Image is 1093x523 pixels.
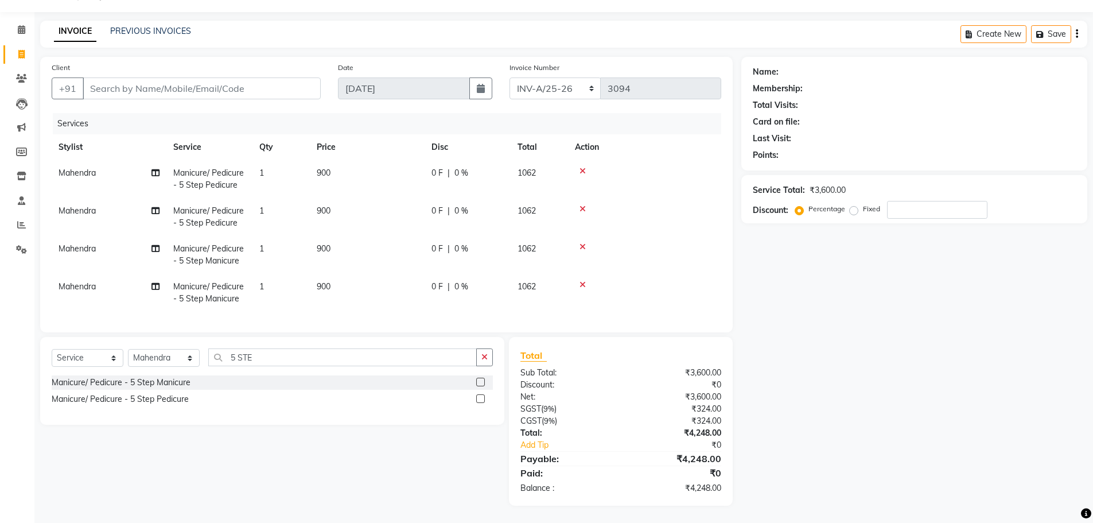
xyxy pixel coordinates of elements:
th: Qty [252,134,310,160]
div: ₹4,248.00 [621,427,730,439]
div: ( ) [512,403,621,415]
span: CGST [520,416,542,426]
div: Discount: [512,379,621,391]
label: Client [52,63,70,73]
div: ₹4,248.00 [621,452,730,466]
span: Mahendra [59,168,96,178]
span: 0 % [454,167,468,179]
span: 1 [259,281,264,292]
div: ₹0 [621,466,730,480]
span: 0 % [454,205,468,217]
span: Total [520,350,547,362]
span: 1062 [518,206,536,216]
a: INVOICE [54,21,96,42]
span: 1 [259,243,264,254]
button: +91 [52,78,84,99]
div: ₹0 [639,439,730,451]
div: Balance : [512,482,621,494]
div: Manicure/ Pedicure - 5 Step Manicure [52,377,190,389]
th: Action [568,134,721,160]
span: 1 [259,168,264,178]
div: Manicure/ Pedicure - 5 Step Pedicure [52,393,189,405]
div: ₹0 [621,379,730,391]
span: | [448,243,450,255]
span: Mahendra [59,243,96,254]
div: Service Total: [753,184,805,196]
div: ₹324.00 [621,415,730,427]
span: 0 F [431,243,443,255]
label: Percentage [808,204,845,214]
span: 9% [544,416,555,425]
th: Service [166,134,252,160]
div: ₹3,600.00 [621,391,730,403]
div: ₹3,600.00 [810,184,846,196]
span: Manicure/ Pedicure - 5 Step Manicure [173,281,244,304]
input: Search by Name/Mobile/Email/Code [83,78,321,99]
span: 1062 [518,281,536,292]
div: Membership: [753,83,803,95]
span: 900 [317,243,330,254]
span: | [448,205,450,217]
th: Disc [425,134,511,160]
span: Mahendra [59,206,96,216]
span: | [448,167,450,179]
div: ₹3,600.00 [621,367,730,379]
span: 1062 [518,243,536,254]
div: Payable: [512,452,621,466]
div: ₹324.00 [621,403,730,415]
span: SGST [520,404,541,414]
span: Manicure/ Pedicure - 5 Step Manicure [173,243,244,266]
label: Date [338,63,353,73]
div: Name: [753,66,779,78]
span: 0 F [431,281,443,293]
span: 900 [317,168,330,178]
div: Total Visits: [753,99,798,111]
a: Add Tip [512,439,639,451]
div: Services [53,113,730,134]
button: Create New [960,25,1026,43]
div: Net: [512,391,621,403]
div: Total: [512,427,621,439]
button: Save [1031,25,1071,43]
span: 1 [259,206,264,216]
div: ( ) [512,415,621,427]
th: Price [310,134,425,160]
input: Search or Scan [208,348,477,366]
div: Discount: [753,204,788,216]
span: Manicure/ Pedicure - 5 Step Pedicure [173,168,244,190]
div: Points: [753,149,779,161]
div: Paid: [512,466,621,480]
th: Total [511,134,568,160]
span: Manicure/ Pedicure - 5 Step Pedicure [173,206,244,228]
span: 0 % [454,281,468,293]
a: PREVIOUS INVOICES [110,26,191,36]
span: | [448,281,450,293]
span: 0 % [454,243,468,255]
th: Stylist [52,134,166,160]
div: Last Visit: [753,133,791,145]
span: 0 F [431,167,443,179]
span: 0 F [431,205,443,217]
span: 9% [543,404,554,413]
div: ₹4,248.00 [621,482,730,494]
label: Invoice Number [509,63,559,73]
span: 1062 [518,168,536,178]
div: Sub Total: [512,367,621,379]
span: 900 [317,281,330,292]
label: Fixed [863,204,880,214]
span: Mahendra [59,281,96,292]
div: Card on file: [753,116,800,128]
span: 900 [317,206,330,216]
